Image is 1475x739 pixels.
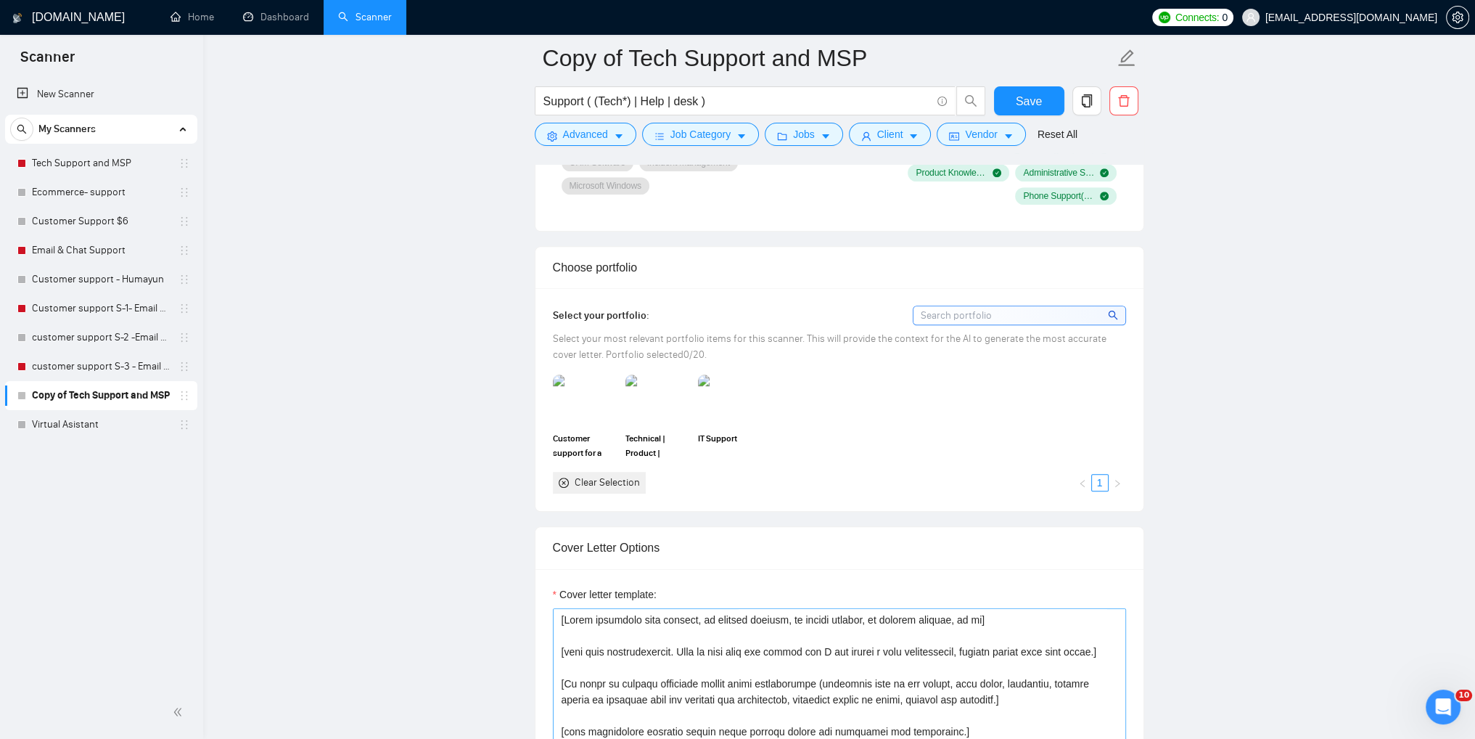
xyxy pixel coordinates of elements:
img: portfolio thumbnail image [625,375,689,425]
a: Virtual Asistant [32,410,170,439]
span: holder [178,390,190,401]
button: folderJobscaret-down [765,123,843,146]
span: user [1246,12,1256,23]
span: search [11,124,33,134]
span: Connects: [1175,9,1219,25]
a: Customer support - Humayun [32,265,170,294]
span: 0 [1222,9,1228,25]
a: Customer support S-1- Email & Chat Support [32,294,170,323]
li: New Scanner [5,80,197,109]
img: logo [12,7,22,30]
span: caret-down [736,131,747,142]
a: 1 [1092,475,1108,491]
div: Choose portfolio [553,247,1126,288]
iframe: Intercom live chat [1426,690,1460,724]
span: delete [1110,94,1138,107]
label: Cover letter template: [553,587,657,603]
span: caret-down [908,131,919,142]
span: IT Support [698,431,762,460]
span: Save [1016,92,1042,110]
a: dashboardDashboard [243,11,309,23]
button: copy [1072,86,1101,115]
a: homeHome [170,11,214,23]
span: copy [1073,94,1101,107]
span: Select your portfolio: [553,309,649,322]
a: searchScanner [338,11,392,23]
a: Ecommerce- support [32,178,170,207]
span: user [861,131,871,142]
span: search [957,94,985,107]
span: check-circle [993,168,1001,177]
span: Jobs [793,126,815,142]
a: setting [1446,12,1469,23]
img: portfolio thumbnail image [698,375,762,425]
a: customer support S-2 -Email & Chat Support (Bulla) [32,323,170,352]
div: Clear Selection [575,475,640,491]
li: Next Page [1109,474,1126,491]
span: idcard [949,131,959,142]
button: left [1074,474,1091,491]
span: Advanced [563,126,608,142]
span: check-circle [1100,192,1109,200]
a: New Scanner [17,80,186,109]
span: double-left [173,705,187,719]
span: Administrative Support ( 14 %) [1023,167,1094,179]
span: holder [178,361,190,372]
span: Phone Support ( 12 %) [1023,190,1094,202]
button: userClientcaret-down [849,123,932,146]
button: Save [994,86,1064,115]
a: Copy of Tech Support and MSP [32,381,170,410]
span: Client [877,126,903,142]
a: Email & Chat Support [32,236,170,265]
button: search [956,86,985,115]
img: portfolio thumbnail image [553,375,617,425]
span: info-circle [937,97,947,106]
button: search [10,118,33,141]
span: holder [178,245,190,256]
input: Search Freelance Jobs... [543,92,931,110]
span: caret-down [821,131,831,142]
span: edit [1117,49,1136,68]
img: upwork-logo.png [1159,12,1170,23]
span: bars [654,131,665,142]
span: close-circle [559,478,569,488]
span: Customer support for a Shopify Store [553,431,617,460]
span: setting [547,131,557,142]
li: My Scanners [5,115,197,439]
span: Vendor [965,126,997,142]
button: setting [1446,6,1469,29]
li: 1 [1091,474,1109,491]
button: barsJob Categorycaret-down [642,123,759,146]
span: Select your most relevant portfolio items for this scanner. This will provide the context for the... [553,332,1106,361]
span: holder [178,274,190,285]
span: holder [178,187,190,198]
span: holder [178,419,190,430]
span: search [1108,307,1120,323]
span: left [1078,479,1087,488]
span: Technical | Product | Customer Support specialist [625,431,689,460]
div: Cover Letter Options [553,527,1126,568]
span: caret-down [1003,131,1014,142]
a: Tech Support and MSP [32,149,170,178]
span: holder [178,158,190,169]
span: holder [178,303,190,314]
span: 10 [1455,690,1472,701]
a: customer support S-3 - Email & Chat Support(Umair) [32,352,170,381]
span: Microsoft Windows [570,180,641,192]
button: delete [1109,86,1138,115]
span: setting [1447,12,1468,23]
span: holder [178,216,190,227]
span: check-circle [1100,168,1109,177]
a: Customer Support $6 [32,207,170,236]
span: Product Knowledge ( 16 %) [916,167,987,179]
button: idcardVendorcaret-down [937,123,1025,146]
button: right [1109,474,1126,491]
input: Search portfolio [913,306,1125,324]
span: folder [777,131,787,142]
button: settingAdvancedcaret-down [535,123,636,146]
span: Job Category [670,126,731,142]
a: Reset All [1038,126,1077,142]
span: holder [178,332,190,343]
span: caret-down [614,131,624,142]
span: right [1113,479,1122,488]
